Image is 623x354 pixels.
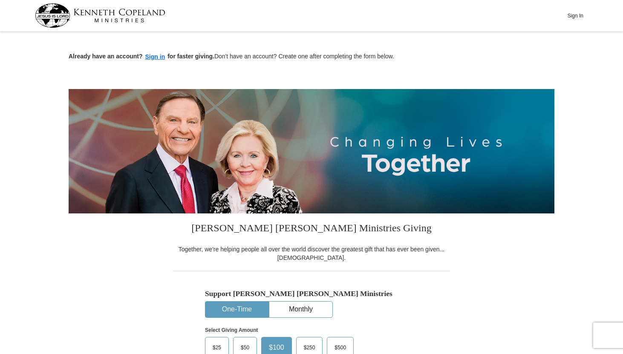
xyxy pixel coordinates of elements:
div: Together, we're helping people all over the world discover the greatest gift that has ever been g... [173,245,450,262]
strong: Already have an account? for faster giving. [69,53,214,60]
span: $500 [330,341,350,354]
span: $50 [237,341,254,354]
p: Don't have an account? Create one after completing the form below. [69,52,554,62]
button: Sign in [143,52,168,62]
h3: [PERSON_NAME] [PERSON_NAME] Ministries Giving [173,213,450,245]
span: $250 [300,341,320,354]
button: Monthly [269,302,332,317]
h5: Support [PERSON_NAME] [PERSON_NAME] Ministries [205,289,418,298]
img: kcm-header-logo.svg [35,3,165,28]
span: $25 [208,341,225,354]
button: Sign In [562,9,588,22]
button: One-Time [205,302,268,317]
strong: Select Giving Amount [205,327,258,333]
span: $100 [265,341,288,354]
